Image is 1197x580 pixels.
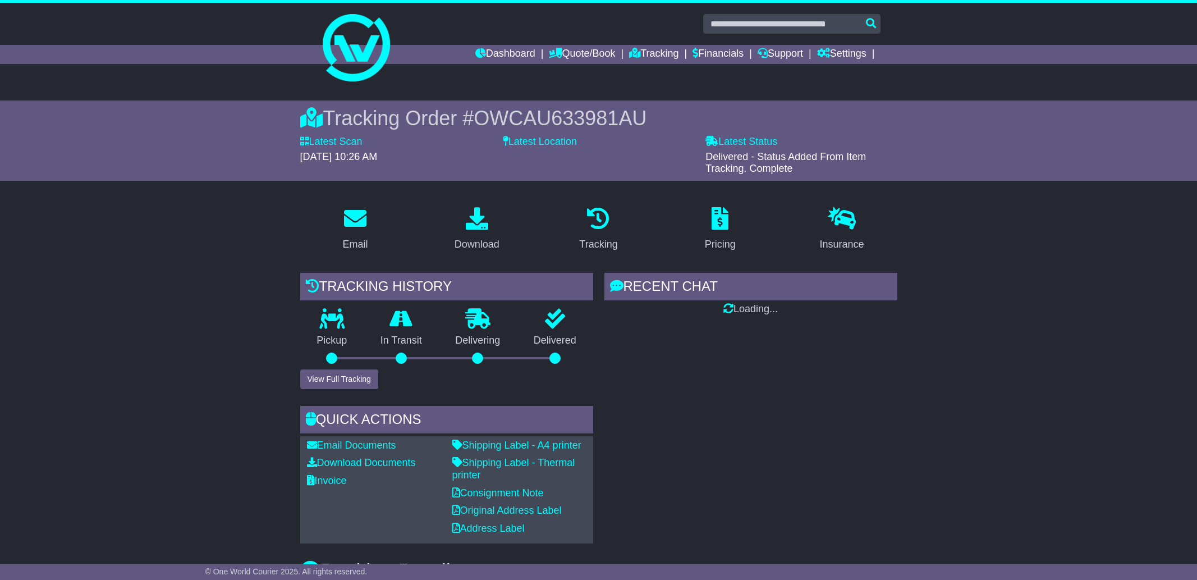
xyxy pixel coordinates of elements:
[300,335,364,347] p: Pickup
[475,45,535,64] a: Dashboard
[705,151,866,175] span: Delivered - Status Added From Item Tracking. Complete
[455,237,499,252] div: Download
[300,106,897,130] div: Tracking Order #
[439,335,517,347] p: Delivering
[572,203,625,256] a: Tracking
[503,136,577,148] label: Latest Location
[307,440,396,451] a: Email Documents
[447,203,507,256] a: Download
[452,487,544,499] a: Consignment Note
[364,335,439,347] p: In Transit
[300,151,378,162] span: [DATE] 10:26 AM
[452,505,562,516] a: Original Address Label
[705,136,777,148] label: Latest Status
[820,237,864,252] div: Insurance
[517,335,593,347] p: Delivered
[342,237,368,252] div: Email
[698,203,743,256] a: Pricing
[307,457,416,468] a: Download Documents
[604,273,897,303] div: RECENT CHAT
[579,237,617,252] div: Tracking
[604,303,897,316] div: Loading...
[817,45,866,64] a: Settings
[300,273,593,303] div: Tracking history
[452,440,581,451] a: Shipping Label - A4 printer
[300,369,378,389] button: View Full Tracking
[307,475,347,486] a: Invoice
[474,107,646,130] span: OWCAU633981AU
[549,45,615,64] a: Quote/Book
[335,203,375,256] a: Email
[300,136,363,148] label: Latest Scan
[205,567,368,576] span: © One World Courier 2025. All rights reserved.
[758,45,803,64] a: Support
[813,203,872,256] a: Insurance
[692,45,744,64] a: Financials
[300,406,593,436] div: Quick Actions
[705,237,736,252] div: Pricing
[452,523,525,534] a: Address Label
[629,45,678,64] a: Tracking
[452,457,575,481] a: Shipping Label - Thermal printer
